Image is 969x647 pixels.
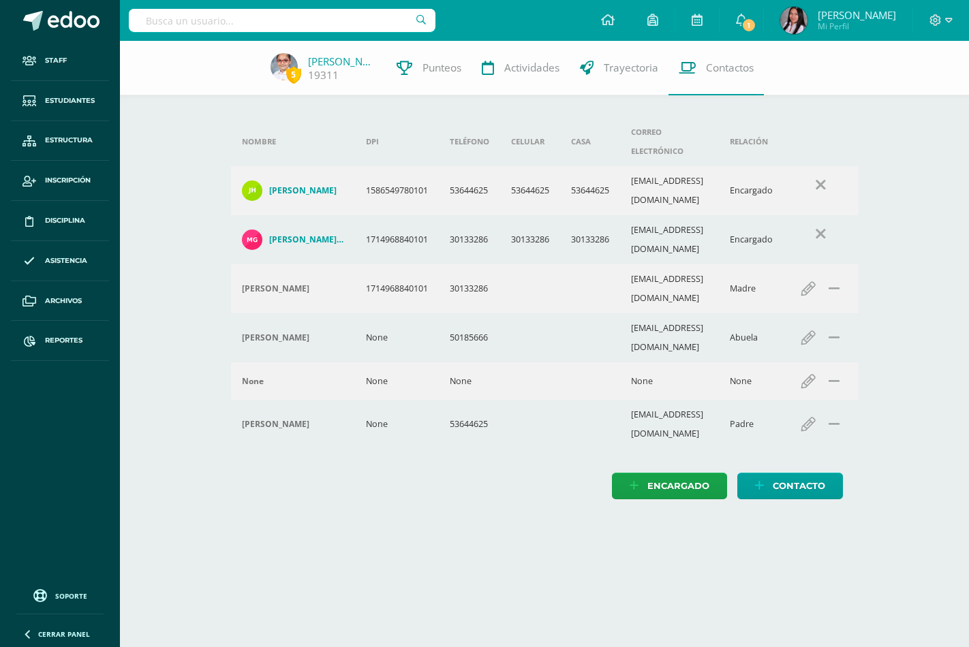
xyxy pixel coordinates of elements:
[500,117,560,166] th: Celular
[242,419,309,430] h4: [PERSON_NAME]
[45,335,82,346] span: Reportes
[620,400,719,449] td: [EMAIL_ADDRESS][DOMAIN_NAME]
[231,117,355,166] th: Nombre
[612,473,727,499] a: Encargado
[242,180,262,201] img: e15e953448fb2fcb07668812b38afc73.png
[11,321,109,361] a: Reportes
[242,376,264,387] h4: None
[355,362,439,400] td: None
[620,117,719,166] th: Correo electrónico
[355,400,439,449] td: None
[647,473,709,499] span: Encargado
[269,234,344,245] h4: [PERSON_NAME] [PERSON_NAME]
[242,332,309,343] h4: [PERSON_NAME]
[439,166,500,215] td: 53644625
[45,175,91,186] span: Inscripción
[11,161,109,201] a: Inscripción
[386,41,472,95] a: Punteos
[719,166,784,215] td: Encargado
[422,61,461,75] span: Punteos
[439,313,500,362] td: 50185666
[620,264,719,313] td: [EMAIL_ADDRESS][DOMAIN_NAME]
[620,215,719,264] td: [EMAIL_ADDRESS][DOMAIN_NAME]
[11,281,109,321] a: Archivos
[355,117,439,166] th: DPI
[439,400,500,449] td: 53644625
[560,215,620,264] td: 30133286
[242,376,344,387] div: None
[286,66,301,83] span: 5
[45,135,93,146] span: Estructura
[271,53,298,80] img: 0a3cfaa2e5dca523e04619ee67a4e4f7.png
[242,180,344,201] a: [PERSON_NAME]
[818,8,896,22] span: [PERSON_NAME]
[560,117,620,166] th: Casa
[439,264,500,313] td: 30133286
[242,332,344,343] div: Flor Colindres
[719,400,784,449] td: Padre
[773,473,825,499] span: Contacto
[38,629,90,639] span: Cerrar panel
[620,166,719,215] td: [EMAIL_ADDRESS][DOMAIN_NAME]
[439,362,500,400] td: None
[706,61,754,75] span: Contactos
[308,54,376,68] a: [PERSON_NAME]
[45,296,82,306] span: Archivos
[570,41,668,95] a: Trayectoria
[604,61,658,75] span: Trayectoria
[504,61,559,75] span: Actividades
[11,121,109,161] a: Estructura
[269,185,337,196] h4: [PERSON_NAME]
[45,95,95,106] span: Estudiantes
[11,201,109,241] a: Disciplina
[242,283,344,294] div: Maria Jose Guerra
[719,313,784,362] td: Abuela
[355,166,439,215] td: 1586549780101
[780,7,807,34] img: 1c4a8e29229ca7cba10d259c3507f649.png
[719,215,784,264] td: Encargado
[620,362,719,400] td: None
[45,55,67,66] span: Staff
[308,68,339,82] a: 19311
[719,264,784,313] td: Madre
[355,313,439,362] td: None
[45,215,85,226] span: Disciplina
[129,9,435,32] input: Busca un usuario...
[737,473,843,499] a: Contacto
[11,41,109,81] a: Staff
[242,419,344,430] div: José Carlos Hurtarte Colindres
[355,215,439,264] td: 1714968840101
[355,264,439,313] td: 1714968840101
[11,81,109,121] a: Estudiantes
[439,117,500,166] th: Teléfono
[668,41,764,95] a: Contactos
[11,241,109,281] a: Asistencia
[55,591,87,601] span: Soporte
[560,166,620,215] td: 53644625
[45,255,87,266] span: Asistencia
[242,230,344,250] a: [PERSON_NAME] [PERSON_NAME]
[439,215,500,264] td: 30133286
[500,166,560,215] td: 53644625
[242,283,309,294] h4: [PERSON_NAME]
[16,586,104,604] a: Soporte
[242,230,262,250] img: d6e6eca3d826569c440a4aade37c560a.png
[719,362,784,400] td: None
[818,20,896,32] span: Mi Perfil
[620,313,719,362] td: [EMAIL_ADDRESS][DOMAIN_NAME]
[719,117,784,166] th: Relación
[741,18,756,33] span: 1
[500,215,560,264] td: 30133286
[472,41,570,95] a: Actividades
